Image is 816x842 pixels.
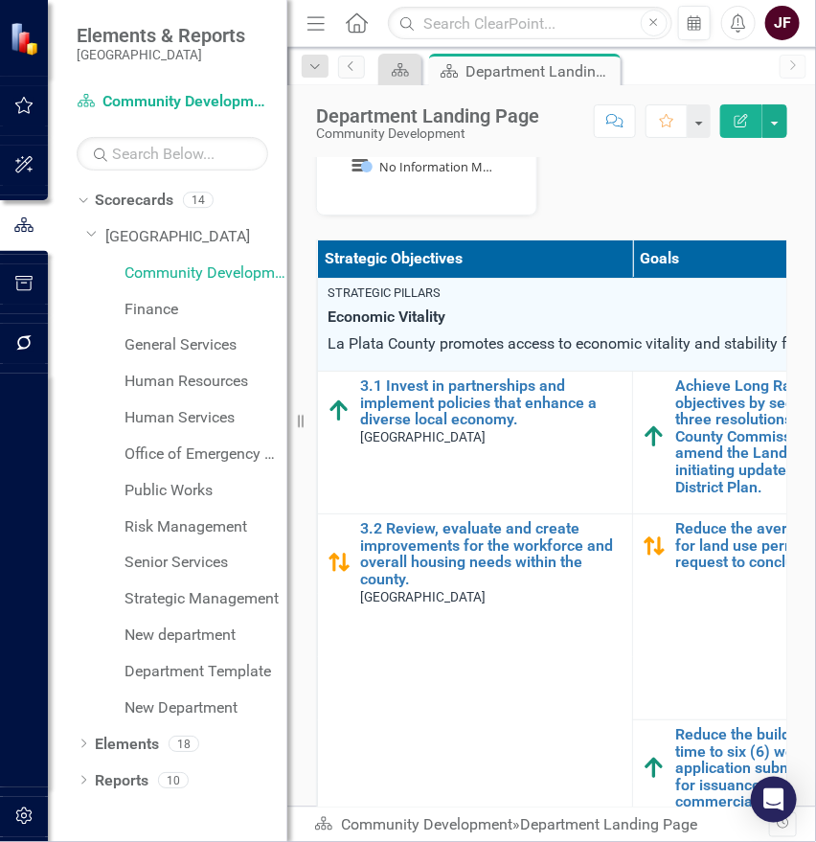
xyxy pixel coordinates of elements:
span: [GEOGRAPHIC_DATA] [360,429,486,444]
span: [GEOGRAPHIC_DATA] [360,589,486,604]
a: Senior Services [125,552,287,574]
a: Human Resources [125,371,287,393]
a: 3.1 Invest in partnerships and implement policies that enhance a diverse local economy. [360,377,623,428]
a: Finance [125,299,287,321]
div: 14 [183,193,214,209]
input: Search ClearPoint... [388,7,671,40]
a: Elements [95,734,159,756]
a: New Department [125,697,287,719]
div: 18 [169,736,199,752]
a: Department Template [125,661,287,683]
img: Above Target [643,425,666,448]
td: Double-Click to Edit Right Click for Context Menu [318,372,633,514]
small: [GEOGRAPHIC_DATA] [77,47,245,62]
img: ClearPoint Strategy [10,21,43,55]
text: No Information M… [379,158,492,175]
div: Department Landing Page [465,59,616,83]
button: Show No Information Measures [361,159,490,175]
a: Community Development [77,91,268,113]
div: 10 [158,772,189,788]
button: View chart menu, Chart [347,152,374,179]
a: Community Development [341,815,512,833]
a: [GEOGRAPHIC_DATA] [105,226,287,248]
a: Scorecards [95,190,173,212]
input: Search Below... [77,137,268,171]
img: Above Target [643,757,666,780]
span: Elements & Reports [77,24,245,47]
a: Strategic Management [125,588,287,610]
a: 3.2 Review, evaluate and create improvements for the workforce and overall housing needs within t... [360,520,623,587]
a: Community Development [125,262,287,284]
a: Office of Emergency Management [125,444,287,466]
a: Risk Management [125,516,287,538]
a: New department [125,625,287,647]
div: Open Intercom Messenger [751,777,797,823]
a: General Services [125,334,287,356]
a: Public Works [125,480,287,502]
img: Above Target [328,399,351,422]
div: Department Landing Page [520,815,697,833]
button: JF [765,6,800,40]
a: Human Services [125,407,287,429]
a: Reports [95,770,148,792]
div: » [314,814,769,836]
div: Department Landing Page [316,105,539,126]
img: Caution [328,551,351,574]
img: Caution [643,535,666,558]
div: Community Development [316,126,539,141]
